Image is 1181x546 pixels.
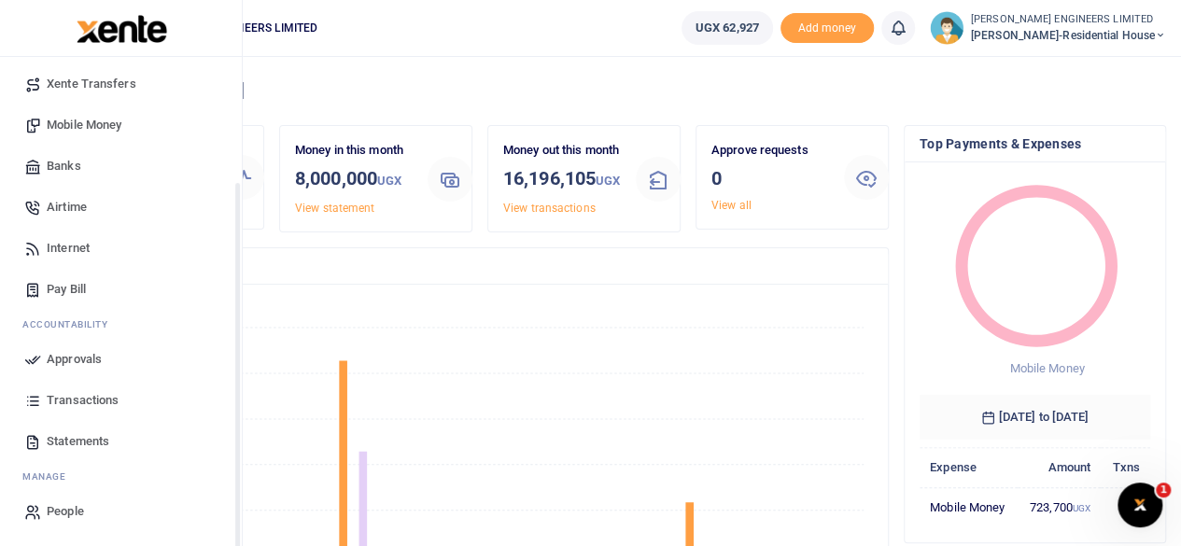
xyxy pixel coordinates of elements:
[77,15,167,43] img: logo-large
[47,157,81,175] span: Banks
[696,19,759,37] span: UGX 62,927
[15,105,227,146] a: Mobile Money
[15,146,227,187] a: Banks
[971,12,1166,28] small: [PERSON_NAME] ENGINEERS LIMITED
[1073,503,1090,513] small: UGX
[295,164,413,195] h3: 8,000,000
[711,164,829,192] h3: 0
[15,462,227,491] li: M
[15,339,227,380] a: Approvals
[711,199,752,212] a: View all
[15,421,227,462] a: Statements
[295,202,374,215] a: View statement
[930,11,963,45] img: profile-user
[295,141,413,161] p: Money in this month
[503,141,621,161] p: Money out this month
[71,80,1166,101] h4: Hello [PERSON_NAME]
[930,11,1166,45] a: profile-user [PERSON_NAME] ENGINEERS LIMITED [PERSON_NAME]-Residential House
[503,202,596,215] a: View transactions
[1101,447,1150,487] th: Txns
[1018,447,1101,487] th: Amount
[47,75,136,93] span: Xente Transfers
[780,13,874,44] li: Toup your wallet
[971,27,1166,44] span: [PERSON_NAME]-Residential House
[15,63,227,105] a: Xente Transfers
[920,447,1018,487] th: Expense
[87,256,873,276] h4: Transactions Overview
[1101,487,1150,526] td: 3
[47,239,90,258] span: Internet
[780,13,874,44] span: Add money
[15,269,227,310] a: Pay Bill
[15,228,227,269] a: Internet
[920,487,1018,526] td: Mobile Money
[596,174,620,188] small: UGX
[47,350,102,369] span: Approvals
[75,21,167,35] a: logo-small logo-large logo-large
[47,198,87,217] span: Airtime
[15,380,227,421] a: Transactions
[780,20,874,34] a: Add money
[674,11,780,45] li: Wallet ballance
[32,469,66,483] span: anage
[15,310,227,339] li: Ac
[36,317,107,331] span: countability
[920,395,1150,440] h6: [DATE] to [DATE]
[711,141,829,161] p: Approve requests
[15,187,227,228] a: Airtime
[15,491,227,532] a: People
[682,11,773,45] a: UGX 62,927
[503,164,621,195] h3: 16,196,105
[47,280,86,299] span: Pay Bill
[47,391,119,410] span: Transactions
[1156,483,1171,497] span: 1
[1009,361,1084,375] span: Mobile Money
[920,133,1150,154] h4: Top Payments & Expenses
[1118,483,1162,527] iframe: Intercom live chat
[1018,487,1101,526] td: 723,700
[377,174,401,188] small: UGX
[47,116,121,134] span: Mobile Money
[47,432,109,451] span: Statements
[47,502,84,521] span: People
